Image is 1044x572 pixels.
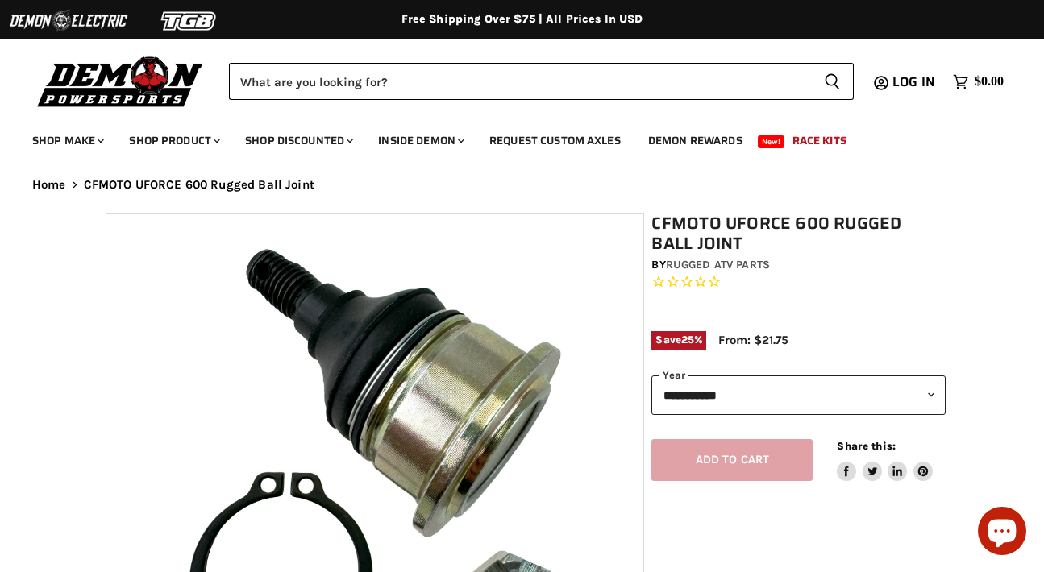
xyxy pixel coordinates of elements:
span: Share this: [837,440,895,452]
a: Shop Make [20,124,114,157]
form: Product [229,63,854,100]
img: Demon Powersports [32,52,209,110]
a: $0.00 [945,70,1012,93]
img: TGB Logo 2 [129,6,250,36]
span: New! [758,135,785,148]
a: Inside Demon [366,124,474,157]
ul: Main menu [20,118,1000,157]
a: Rugged ATV Parts [666,258,770,271]
img: Demon Electric Logo 2 [8,6,129,36]
span: Log in [892,72,935,92]
a: Home [32,178,66,192]
inbox-online-store-chat: Shopify online store chat [973,507,1031,559]
button: Search [811,63,854,100]
a: Shop Discounted [233,124,363,157]
span: Save % [651,331,706,349]
input: Search [229,63,811,100]
a: Log in [885,75,945,89]
a: Request Custom Axles [477,124,633,157]
span: From: $21.75 [718,333,788,347]
a: Demon Rewards [636,124,755,157]
aside: Share this: [837,439,933,482]
span: 25 [681,334,694,346]
div: by [651,256,946,274]
span: Rated 0.0 out of 5 stars 0 reviews [651,274,946,291]
span: $0.00 [975,74,1004,89]
a: Shop Product [117,124,230,157]
a: Race Kits [780,124,859,157]
span: CFMOTO UFORCE 600 Rugged Ball Joint [84,178,314,192]
select: year [651,375,946,415]
h1: CFMOTO UFORCE 600 Rugged Ball Joint [651,213,946,254]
